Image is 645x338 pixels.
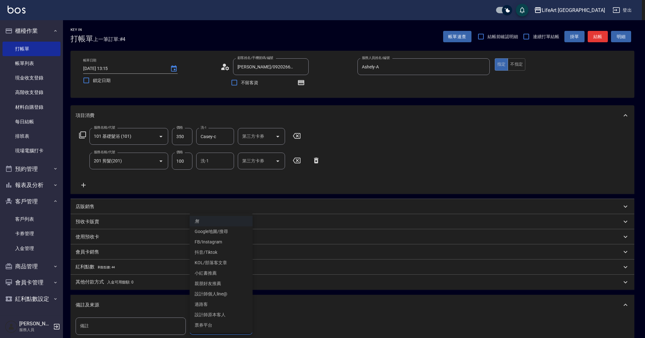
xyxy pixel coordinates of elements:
li: FB/Instagram [190,237,253,247]
li: KOL/部落客文章 [190,258,253,268]
li: 設計師原本客人 [190,310,253,320]
li: 設計師個人line@ [190,289,253,299]
li: 票券平台 [190,320,253,330]
li: 親朋好友推薦 [190,278,253,289]
li: 抖音/Tiktok [190,247,253,258]
em: 無 [195,218,199,224]
li: 小紅書推薦 [190,268,253,278]
li: 過路客 [190,299,253,310]
li: Google地圖/搜尋 [190,226,253,237]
